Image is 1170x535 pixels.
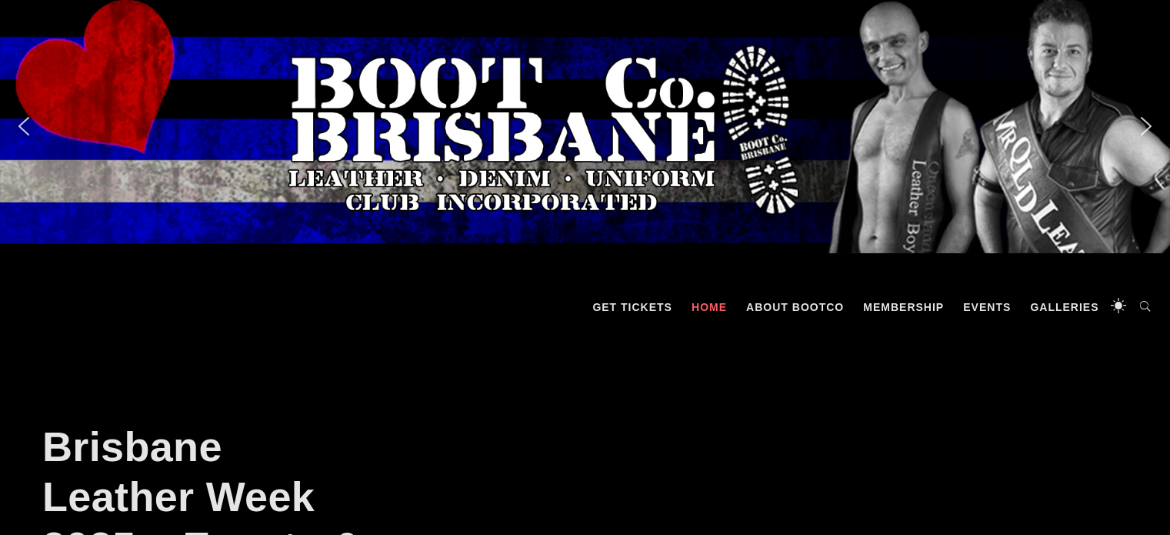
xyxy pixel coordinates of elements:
[12,114,36,139] img: previous arrow
[1022,284,1106,330] a: Galleries
[738,284,852,330] a: About BootCo
[1134,114,1158,139] img: next arrow
[585,284,680,330] a: GET TICKETS
[684,284,735,330] a: Home
[855,284,952,330] a: Membership
[955,284,1018,330] a: Events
